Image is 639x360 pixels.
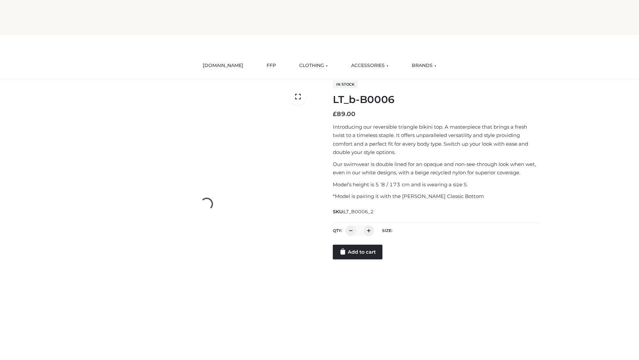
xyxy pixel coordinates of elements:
p: Model’s height is 5 ‘8 / 173 cm and is wearing a size S. [333,180,540,189]
a: ACCESSORIES [346,58,393,73]
a: Add to cart [333,245,382,259]
a: BRANDS [407,58,441,73]
label: QTY: [333,228,342,233]
span: In stock [333,80,358,88]
span: SKU: [333,208,374,216]
p: Our swimwear is double lined for an opaque and non-see-through look when wet, even in our white d... [333,160,540,177]
span: LT_B0006_2 [344,209,374,215]
a: [DOMAIN_NAME] [198,58,248,73]
a: FFP [262,58,281,73]
span: £ [333,110,337,118]
label: Size: [382,228,392,233]
h1: LT_b-B0006 [333,94,540,106]
p: *Model is pairing it with the [PERSON_NAME] Classic Bottom [333,192,540,201]
p: Introducing our reversible triangle bikini top. A masterpiece that brings a fresh twist to a time... [333,123,540,157]
a: CLOTHING [294,58,333,73]
bdi: 89.00 [333,110,355,118]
